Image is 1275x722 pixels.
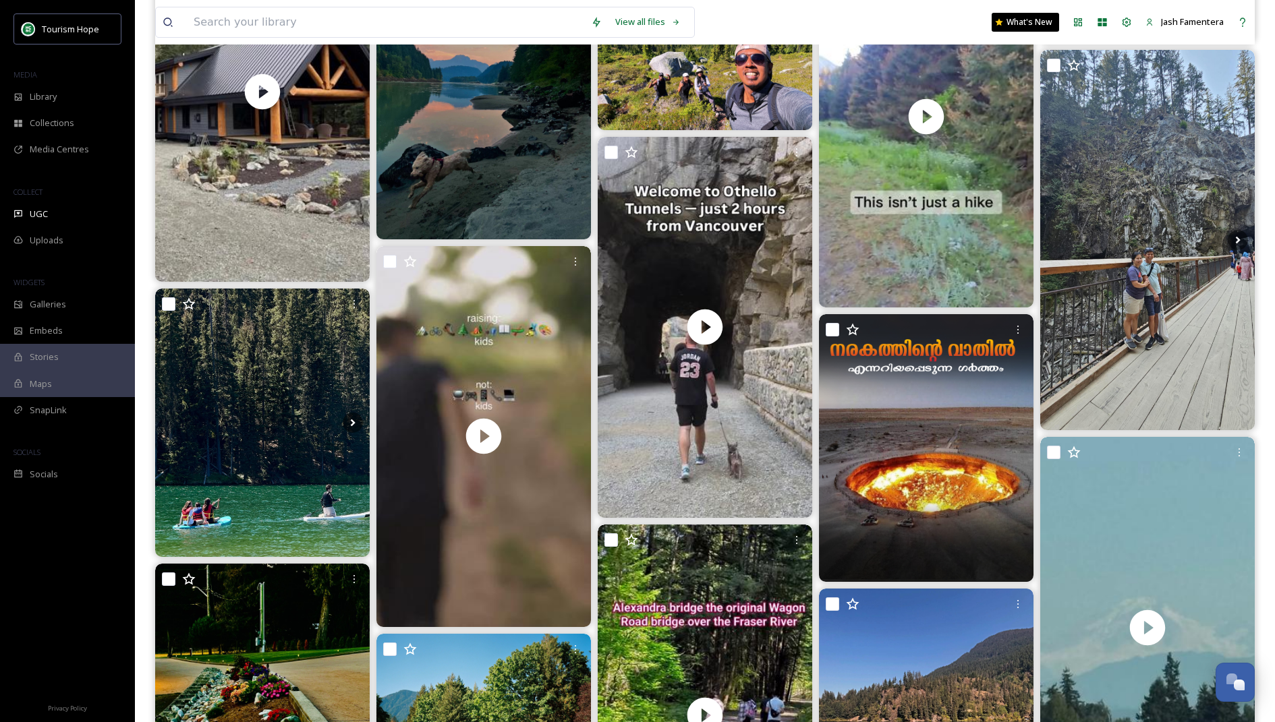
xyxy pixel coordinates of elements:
span: Stories [30,351,59,363]
span: WIDGETS [13,277,45,287]
span: Collections [30,117,74,129]
span: MEDIA [13,69,37,80]
span: Media Centres [30,143,89,156]
span: Library [30,90,57,103]
a: Jash Famentera [1139,9,1230,35]
span: Galleries [30,298,66,311]
span: SnapLink [30,404,67,417]
button: Open Chat [1216,663,1255,702]
a: Privacy Policy [48,699,87,715]
img: logo.png [22,22,35,36]
span: Socials [30,468,58,481]
span: Embeds [30,324,63,337]
video: Othello Tunnels, BC — built in 1914 as part of the Kettle Valley Railway. Recently reopened in 20... [598,137,812,518]
span: COLLECT [13,187,42,197]
span: Tourism Hope [42,23,99,35]
a: View all files [608,9,687,35]
img: thumbnail [376,246,591,627]
span: Maps [30,378,52,390]
span: Privacy Policy [48,704,87,713]
input: Search your library [187,7,584,37]
a: What's New [992,13,1059,32]
span: SOCIALS [13,447,40,457]
span: UGC [30,208,48,220]
video: Get back to nature, one weekend at a time 🏔️ ⁠ #sunshinevalleyliving #buysunshinevalley #sunshine... [376,246,591,627]
img: 🔥🌍തുർക്ക്മെനിസ്ഥാനിലെ അത്ഭുതകരമായ വിനോദസഞ്ചാര കേന്ദ്രങ്ങളിൽ ഒന്നാണ് “നരകത്തിന്റെ വാതിൽ” (Darvaza ... [819,314,1033,582]
img: 캐나다 대 자연을 느낄 수 있었던 곳! Canada's beautiful nature 벤쿠버 한달살기! 자녀가 있다면 여긴 꼭 들려야 할 곳 입니다. 🤦아이폰16 프로 촬영 ... [155,289,370,557]
span: Uploads [30,234,63,247]
span: Jash Famentera [1161,16,1224,28]
img: thumbnail [598,137,812,518]
img: 3rd Stop: Othello tunnels are a series of Old train tunnels and bridges that cut through the soli... [1040,50,1255,431]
